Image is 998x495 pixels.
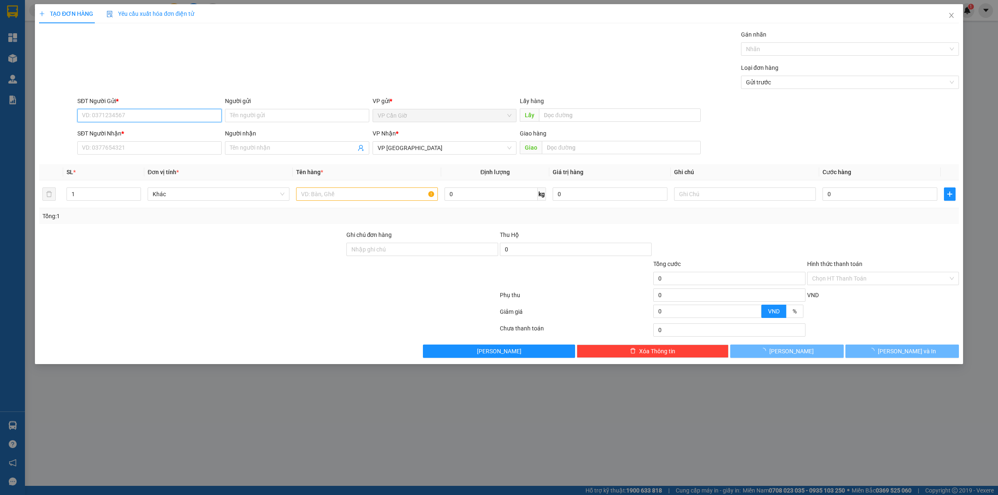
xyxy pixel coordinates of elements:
[542,141,701,154] input: Dọc đường
[948,12,955,19] span: close
[671,164,819,180] th: Ghi chú
[378,109,512,122] span: VP Cần Giờ
[520,141,542,154] span: Giao
[760,348,769,354] span: loading
[553,187,667,201] input: 0
[378,142,512,154] span: VP Sài Gòn
[10,54,42,93] b: Thành Phúc Bus
[42,212,385,221] div: Tổng: 1
[51,12,82,51] b: Gửi khách hàng
[480,169,510,175] span: Định lượng
[106,10,194,17] span: Yêu cầu xuất hóa đơn điện tử
[346,243,498,256] input: Ghi chú đơn hàng
[373,130,396,137] span: VP Nhận
[769,347,814,356] span: [PERSON_NAME]
[225,129,369,138] div: Người nhận
[741,31,766,38] label: Gán nhãn
[477,347,521,356] span: [PERSON_NAME]
[639,347,675,356] span: Xóa Thông tin
[878,347,936,356] span: [PERSON_NAME] và In
[538,187,546,201] span: kg
[77,129,222,138] div: SĐT Người Nhận
[499,324,652,338] div: Chưa thanh toán
[807,292,819,298] span: VND
[10,10,52,52] img: logo.jpg
[539,108,701,122] input: Dọc đường
[67,169,73,175] span: SL
[423,345,575,358] button: [PERSON_NAME]
[674,187,816,201] input: Ghi Chú
[148,169,179,175] span: Đơn vị tính
[106,11,113,17] img: icon
[42,187,56,201] button: delete
[500,231,519,238] span: Thu Hộ
[746,76,954,89] span: Gửi trước
[807,261,862,267] label: Hình thức thanh toán
[77,96,222,106] div: SĐT Người Gửi
[630,348,636,355] span: delete
[940,4,963,27] button: Close
[653,261,681,267] span: Tổng cước
[296,169,323,175] span: Tên hàng
[39,11,45,17] span: plus
[499,291,652,305] div: Phụ thu
[373,96,517,106] div: VP gửi
[577,345,729,358] button: deleteXóa Thông tin
[520,98,544,104] span: Lấy hàng
[944,191,955,197] span: plus
[153,188,284,200] span: Khác
[520,130,546,137] span: Giao hàng
[499,307,652,322] div: Giảm giá
[730,345,844,358] button: [PERSON_NAME]
[845,345,959,358] button: [PERSON_NAME] và In
[741,64,778,71] label: Loại đơn hàng
[944,187,956,201] button: plus
[869,348,878,354] span: loading
[768,308,780,315] span: VND
[296,187,438,201] input: VD: Bàn, Ghế
[823,169,851,175] span: Cước hàng
[358,145,364,151] span: user-add
[346,231,392,238] label: Ghi chú đơn hàng
[520,108,539,122] span: Lấy
[793,308,797,315] span: %
[225,96,369,106] div: Người gửi
[39,10,93,17] span: TẠO ĐƠN HÀNG
[553,169,583,175] span: Giá trị hàng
